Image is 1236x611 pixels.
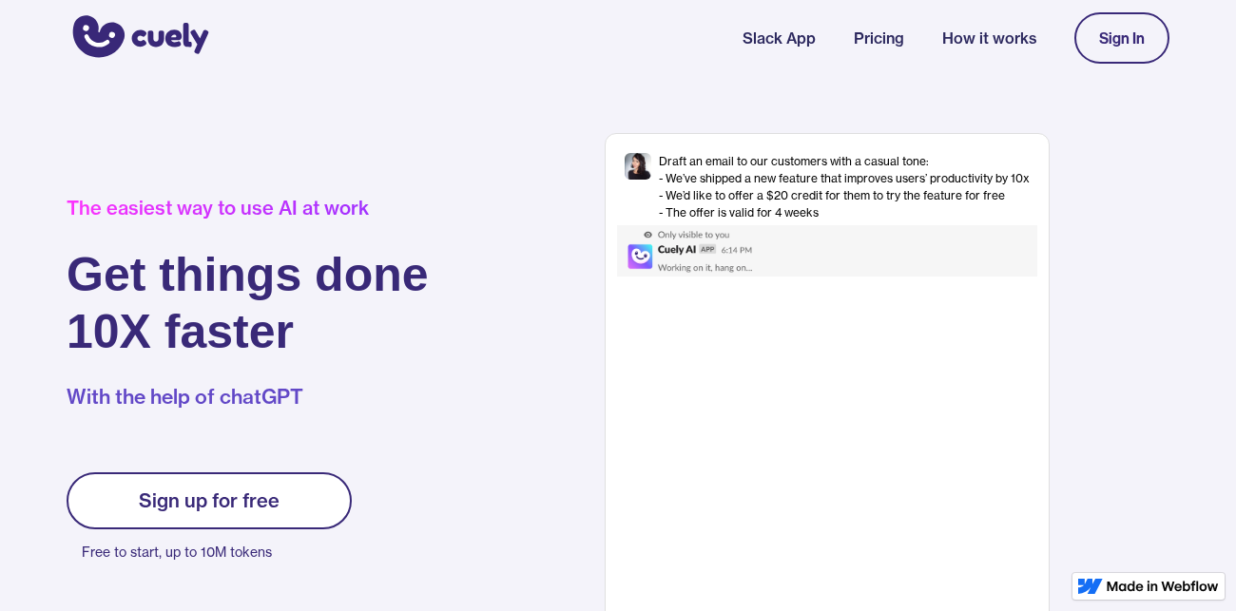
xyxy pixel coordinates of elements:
a: How it works [942,27,1036,49]
a: Slack App [743,27,816,49]
a: Pricing [854,27,904,49]
p: Free to start, up to 10M tokens [82,539,352,565]
div: Sign up for free [139,489,280,512]
h1: Get things done 10X faster [67,246,429,360]
div: Sign In [1099,29,1145,47]
p: With the help of chatGPT [67,383,429,411]
div: The easiest way to use AI at work [67,197,429,220]
a: Sign up for free [67,472,352,529]
div: Draft an email to our customers with a casual tone: - We’ve shipped a new feature that improves u... [659,153,1030,221]
a: Sign In [1074,12,1169,64]
a: home [67,3,209,73]
img: Made in Webflow [1107,581,1219,592]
